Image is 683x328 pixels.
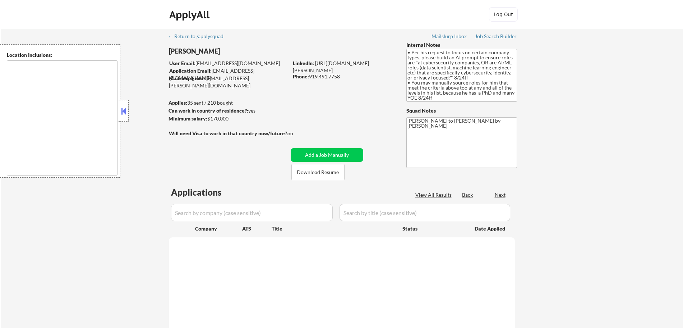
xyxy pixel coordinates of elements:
div: ← Return to /applysquad [168,34,230,39]
div: Internal Notes [406,41,517,49]
div: no [287,130,308,137]
div: Applications [171,188,242,197]
div: Back [462,191,474,199]
div: Location Inclusions: [7,51,117,59]
div: ATS [242,225,272,232]
strong: Minimum salary: [169,115,207,122]
div: Title [272,225,396,232]
button: Download Resume [291,164,345,180]
div: Status [402,222,464,235]
div: [EMAIL_ADDRESS][PERSON_NAME][DOMAIN_NAME] [169,75,288,89]
div: 919.491.7758 [293,73,394,80]
button: Log Out [489,7,518,22]
strong: Phone: [293,73,309,79]
div: [EMAIL_ADDRESS][DOMAIN_NAME] [169,67,288,81]
strong: Mailslurp Email: [169,75,206,81]
div: yes [169,107,286,114]
button: Add a Job Manually [291,148,363,162]
strong: LinkedIn: [293,60,314,66]
div: Company [195,225,242,232]
div: View All Results [415,191,454,199]
input: Search by company (case sensitive) [171,204,333,221]
div: [EMAIL_ADDRESS][DOMAIN_NAME] [169,60,288,67]
div: Squad Notes [406,107,517,114]
div: Next [495,191,506,199]
strong: Can work in country of residence?: [169,108,248,114]
a: Mailslurp Inbox [432,33,467,41]
div: Date Applied [475,225,506,232]
a: [URL][DOMAIN_NAME][PERSON_NAME] [293,60,369,73]
div: Mailslurp Inbox [432,34,467,39]
div: ApplyAll [169,9,212,21]
input: Search by title (case sensitive) [340,204,510,221]
strong: User Email: [169,60,195,66]
strong: Application Email: [169,68,212,74]
div: 35 sent / 210 bought [169,99,288,106]
div: $170,000 [169,115,288,122]
div: [PERSON_NAME] [169,47,317,56]
strong: Will need Visa to work in that country now/future?: [169,130,289,136]
strong: Applies: [169,100,187,106]
a: ← Return to /applysquad [168,33,230,41]
div: Job Search Builder [475,34,517,39]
